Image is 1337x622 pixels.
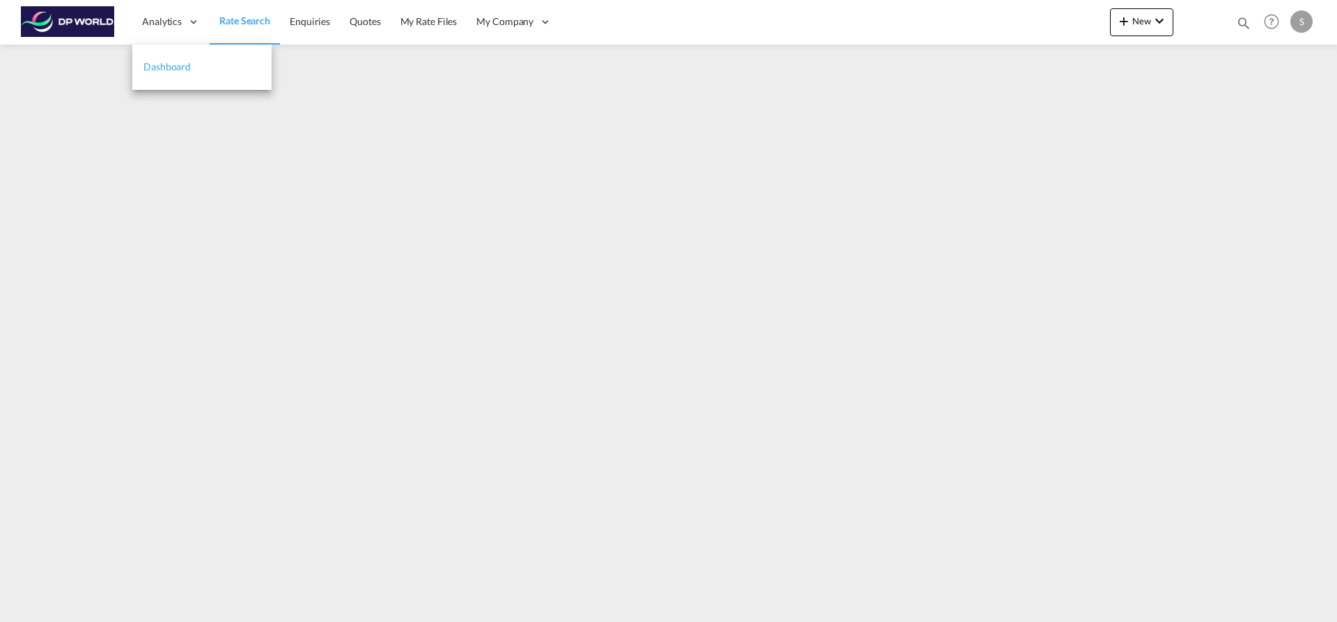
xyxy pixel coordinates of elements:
span: New [1116,15,1168,26]
button: icon-plus 400-fgNewicon-chevron-down [1110,8,1173,36]
span: Analytics [142,15,182,29]
div: Help [1260,10,1290,35]
a: Dashboard [132,45,272,90]
div: S [1290,10,1313,33]
md-icon: icon-plus 400-fg [1116,13,1132,29]
span: My Company [476,15,533,29]
span: Help [1260,10,1283,33]
span: My Rate Files [400,15,458,27]
span: Dashboard [143,61,191,72]
md-icon: icon-chevron-down [1151,13,1168,29]
span: Quotes [350,15,380,27]
span: Rate Search [219,15,270,26]
img: c08ca190194411f088ed0f3ba295208c.png [21,6,115,38]
div: icon-magnify [1236,15,1251,36]
md-icon: icon-magnify [1236,15,1251,31]
span: Enquiries [290,15,330,27]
